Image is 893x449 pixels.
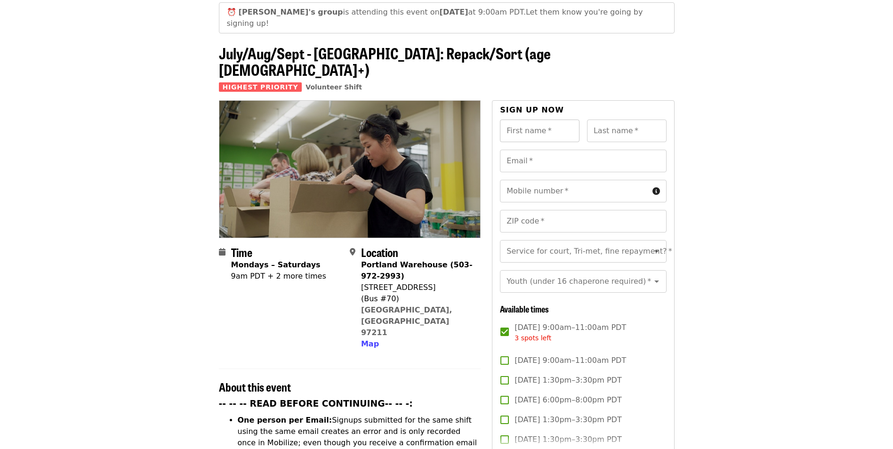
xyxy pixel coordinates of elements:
div: 9am PDT + 2 more times [231,271,326,282]
button: Open [650,275,663,288]
input: Mobile number [500,180,648,202]
strong: [PERSON_NAME]'s group [239,8,343,16]
span: is attending this event on at 9:00am PDT. [239,8,526,16]
strong: One person per Email: [238,416,332,425]
input: Last name [587,120,667,142]
div: (Bus #70) [361,293,473,305]
span: Highest Priority [219,82,302,92]
i: map-marker-alt icon [350,248,355,257]
a: [GEOGRAPHIC_DATA], [GEOGRAPHIC_DATA] 97211 [361,305,452,337]
span: clock emoji [227,8,236,16]
input: First name [500,120,579,142]
span: Sign up now [500,105,564,114]
strong: [DATE] [440,8,468,16]
i: calendar icon [219,248,225,257]
span: About this event [219,378,291,395]
div: [STREET_ADDRESS] [361,282,473,293]
input: Email [500,150,666,172]
span: Map [361,339,379,348]
span: Time [231,244,252,260]
span: [DATE] 9:00am–11:00am PDT [515,355,626,366]
button: Open [650,245,663,258]
strong: Portland Warehouse (503-972-2993) [361,260,473,281]
span: [DATE] 1:30pm–3:30pm PDT [515,375,621,386]
strong: -- -- -- READ BEFORE CONTINUING-- -- -: [219,399,413,409]
strong: Mondays – Saturdays [231,260,321,269]
span: [DATE] 1:30pm–3:30pm PDT [515,414,621,425]
button: Map [361,338,379,350]
span: [DATE] 1:30pm–3:30pm PDT [515,434,621,445]
span: [DATE] 6:00pm–8:00pm PDT [515,394,621,406]
span: [DATE] 9:00am–11:00am PDT [515,322,626,343]
span: July/Aug/Sept - [GEOGRAPHIC_DATA]: Repack/Sort (age [DEMOGRAPHIC_DATA]+) [219,42,551,80]
i: circle-info icon [652,187,660,196]
input: ZIP code [500,210,666,233]
a: Volunteer Shift [306,83,362,91]
span: Location [361,244,398,260]
span: 3 spots left [515,334,551,342]
span: Available times [500,303,549,315]
img: July/Aug/Sept - Portland: Repack/Sort (age 8+) organized by Oregon Food Bank [219,101,481,237]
